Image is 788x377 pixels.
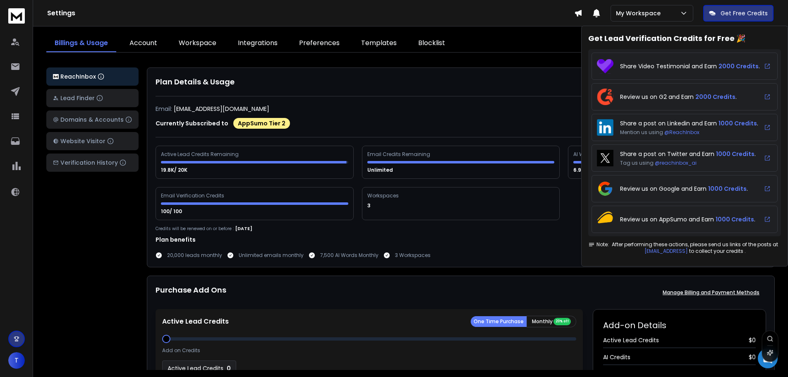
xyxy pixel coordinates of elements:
[239,252,304,259] p: Unlimited emails monthly
[46,110,139,129] button: Domains & Accounts
[719,62,759,70] span: 2000 Credits
[620,150,756,158] p: Share a post on Twitter and Earn .
[719,119,757,127] span: 1000 Credits
[620,160,756,166] p: Tag us using
[620,62,760,70] p: Share Video Testimonial and Earn .
[644,247,688,255] a: [EMAIL_ADDRESS]
[721,9,768,17] p: Get Free Credits
[620,129,758,136] p: Mention us using
[8,8,25,24] img: logo
[471,316,527,327] button: One Time Purchase
[168,364,223,372] p: Active Lead Credits
[230,35,286,52] a: Integrations
[716,150,754,158] span: 1000 Credits
[170,35,225,52] a: Workspace
[46,89,139,107] button: Lead Finder
[8,352,25,369] button: T
[592,144,778,172] a: Share a post on Twitter and Earn 1000 Credits.Tag us using @reachinbox_ai
[167,252,222,259] p: 20,000 leads monthly
[156,76,766,88] h1: Plan Details & Usage
[749,353,756,361] span: $ 0
[603,319,756,331] h2: Add-on Details
[156,105,172,113] p: Email:
[655,159,697,166] span: @reachinbox_ai
[162,347,200,354] p: Add on Credits
[291,35,348,52] a: Preferences
[46,35,116,52] a: Billings & Usage
[573,151,626,158] div: AI Words Remaining
[663,289,759,296] p: Manage Billing and Payment Methods
[588,33,781,44] h2: Get Lead Verification Credits for Free 🎉
[395,252,431,259] p: 3 Workspaces
[592,114,778,141] a: Share a post on Linkedin and Earn 1000 Credits.Mention us using @ReachInbox
[156,284,226,301] h1: Purchase Add Ons
[410,35,453,52] a: Blocklist
[367,202,372,209] p: 3
[588,241,609,248] span: Note:
[695,93,735,101] span: 2000 Credits
[367,167,394,173] p: Unlimited
[592,175,778,202] a: Review us on Google and Earn 1000 Credits.
[609,241,781,255] p: After performing these actions, please send us links of the posts at to collect your credits .
[174,105,269,113] p: [EMAIL_ADDRESS][DOMAIN_NAME]
[592,53,778,80] a: Share Video Testimonial and Earn 2000 Credits.
[603,336,659,344] span: Active Lead Credits
[620,185,748,193] p: Review us on Google and Earn .
[162,317,229,327] p: Active Lead Credits
[46,132,139,150] button: Website Visitor
[656,284,766,301] button: Manage Billing and Payment Methods
[749,336,756,344] span: $ 0
[664,129,699,136] span: @ReachInbox
[620,119,758,127] p: Share a post on Linkedin and Earn .
[716,215,754,223] span: 1000 Credits
[553,318,571,325] div: 20% off
[353,35,405,52] a: Templates
[592,83,778,110] a: Review us on G2 and Earn 2000 Credits.
[616,9,664,17] p: My Workspace
[708,185,747,193] span: 1000 Credits
[758,348,778,368] div: Open Intercom Messenger
[46,154,139,172] button: Verification History
[233,118,290,129] div: AppSumo Tier 2
[53,74,59,79] img: logo
[573,167,601,173] p: 6.9K/ 7.5K
[703,5,774,22] button: Get Free Credits
[620,215,755,223] p: Review us on AppSumo and Earn .
[121,35,165,52] a: Account
[603,353,630,361] span: AI Credits
[161,208,183,215] p: 100/ 100
[227,364,231,372] p: 0
[156,226,234,232] p: Credits will be renewed on or before :
[161,151,240,158] div: Active Lead Credits Remaining
[592,206,778,233] a: Review us on AppSumo and Earn 1000 Credits.
[156,119,228,127] p: Currently Subscribed to
[367,151,431,158] div: Email Credits Remaining
[161,167,189,173] p: 19.8K/ 20K
[235,225,252,232] p: [DATE]
[156,235,766,244] h1: Plan benefits
[320,252,378,259] p: 7,500 AI Words Monthly
[620,93,737,101] p: Review us on G2 and Earn .
[161,192,225,199] div: Email Verification Credits
[367,192,400,199] div: Workspaces
[47,8,574,18] h1: Settings
[46,67,139,86] button: ReachInbox
[527,316,576,327] button: Monthly 20% off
